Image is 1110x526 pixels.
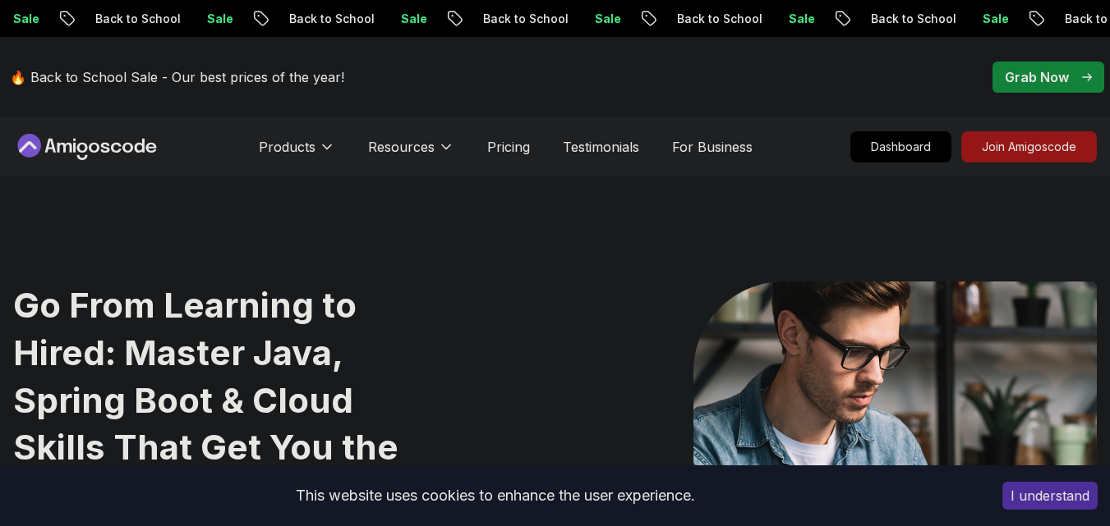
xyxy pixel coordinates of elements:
a: For Business [672,137,753,157]
p: Back to School [794,11,905,27]
p: Sale [518,11,570,27]
a: Testimonials [563,137,639,157]
p: Dashboard [851,132,951,162]
p: Products [259,137,315,157]
p: Sale [712,11,764,27]
a: Dashboard [850,131,951,162]
p: Join Amigoscode [962,132,1096,162]
p: 🔥 Back to School Sale - Our best prices of the year! [10,67,344,87]
p: Sale [324,11,376,27]
p: Grab Now [1005,67,1069,87]
h1: Go From Learning to Hired: Master Java, Spring Boot & Cloud Skills That Get You the [13,281,449,519]
a: Join Amigoscode [961,131,1097,162]
button: Products [259,137,335,170]
div: This website uses cookies to enhance the user experience. [12,478,978,514]
button: Resources [368,137,454,170]
p: Sale [130,11,182,27]
p: Sale [905,11,958,27]
p: Back to School [406,11,518,27]
p: Resources [368,137,435,157]
p: Back to School [600,11,712,27]
p: Back to School [212,11,324,27]
a: Pricing [487,137,530,157]
p: Back to School [18,11,130,27]
p: Back to School [988,11,1099,27]
button: Accept cookies [1002,482,1098,510]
